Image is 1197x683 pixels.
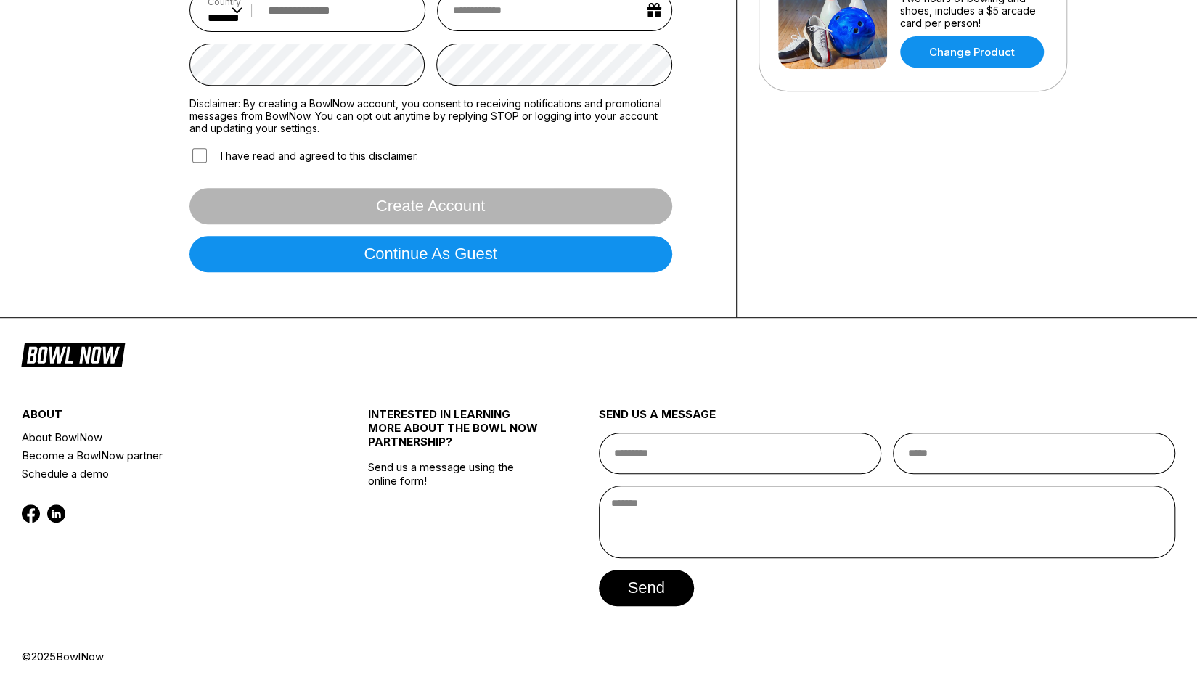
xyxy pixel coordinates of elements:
button: send [599,570,694,606]
div: Send us a message using the online form! [368,375,541,650]
input: I have read and agreed to this disclaimer. [192,148,207,163]
div: about [22,407,310,428]
a: Change Product [900,36,1044,68]
label: I have read and agreed to this disclaimer. [189,146,418,165]
div: © 2025 BowlNow [22,650,1175,663]
a: Become a BowlNow partner [22,446,310,465]
a: Schedule a demo [22,465,310,483]
div: INTERESTED IN LEARNING MORE ABOUT THE BOWL NOW PARTNERSHIP? [368,407,541,460]
label: Disclaimer: By creating a BowlNow account, you consent to receiving notifications and promotional... [189,97,672,134]
div: send us a message [599,407,1176,433]
a: About BowlNow [22,428,310,446]
button: Continue as guest [189,236,672,272]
